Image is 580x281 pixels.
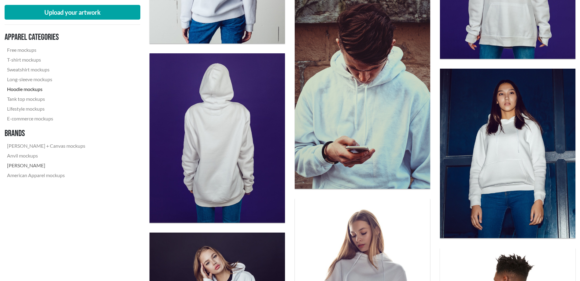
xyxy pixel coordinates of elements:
[5,65,88,74] a: Sweatshirt mockups
[440,69,575,238] img: brown haired woman wearing a white pullover hoodie and blue jeans in front of large windows
[5,55,88,65] a: T-shirt mockups
[5,151,88,161] a: Anvil mockups
[5,114,88,123] a: E-commerce mockups
[5,94,88,104] a: Tank top mockups
[5,84,88,94] a: Hoodie mockups
[5,74,88,84] a: Long-sleeve mockups
[5,141,88,151] a: [PERSON_NAME] + Canvas mockups
[5,170,88,180] a: American Apparel mockups
[5,104,88,114] a: Lifestyle mockups
[5,128,88,139] h3: Brands
[5,45,88,55] a: Free mockups
[5,32,88,43] h3: Apparel categories
[150,53,285,223] img: back of woman wearing a white hoodie in front of a purple background
[5,161,88,170] a: [PERSON_NAME]
[5,5,140,20] button: Upload your artwork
